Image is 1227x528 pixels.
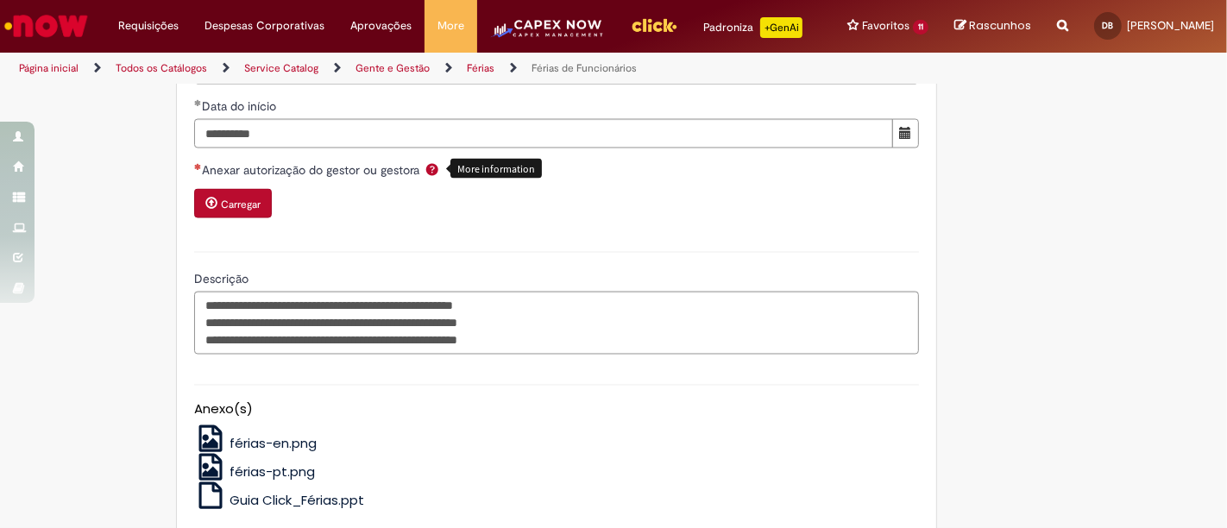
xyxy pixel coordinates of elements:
[913,20,928,35] span: 11
[221,198,261,211] small: Carregar
[356,61,430,75] a: Gente e Gestão
[230,463,315,481] span: férias-pt.png
[892,119,919,148] button: Mostrar calendário para Data do início
[437,17,464,35] span: More
[19,61,79,75] a: Página inicial
[194,463,316,481] a: férias-pt.png
[194,119,893,148] input: Data do início 10 August 2026 Monday
[194,99,202,106] span: Obrigatório Preenchido
[118,17,179,35] span: Requisições
[969,17,1031,34] span: Rascunhos
[467,61,494,75] a: Férias
[862,17,909,35] span: Favoritos
[202,162,423,178] span: Anexar autorização do gestor ou gestora
[194,189,272,218] button: Carregar anexo de Anexar autorização do gestor ou gestora Required
[194,163,202,170] span: Necessários
[422,162,443,176] span: Ajuda para Anexar autorização do gestor ou gestora
[954,18,1031,35] a: Rascunhos
[194,492,365,510] a: Guia Click_Férias.ppt
[194,271,252,286] span: Descrição
[116,61,207,75] a: Todos os Catálogos
[230,492,364,510] span: Guia Click_Férias.ppt
[1127,18,1214,33] span: [PERSON_NAME]
[194,403,919,418] h5: Anexo(s)
[490,17,605,52] img: CapexLogo5.png
[194,292,919,355] textarea: Descrição
[13,53,805,85] ul: Trilhas de página
[703,17,802,38] div: Padroniza
[230,435,317,453] span: férias-en.png
[631,12,677,38] img: click_logo_yellow_360x200.png
[244,61,318,75] a: Service Catalog
[204,17,324,35] span: Despesas Corporativas
[450,159,542,179] div: More information
[2,9,91,43] img: ServiceNow
[202,98,280,114] span: Data do início
[1103,20,1114,31] span: DB
[760,17,802,38] p: +GenAi
[194,435,318,453] a: férias-en.png
[350,17,412,35] span: Aprovações
[532,61,637,75] a: Férias de Funcionários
